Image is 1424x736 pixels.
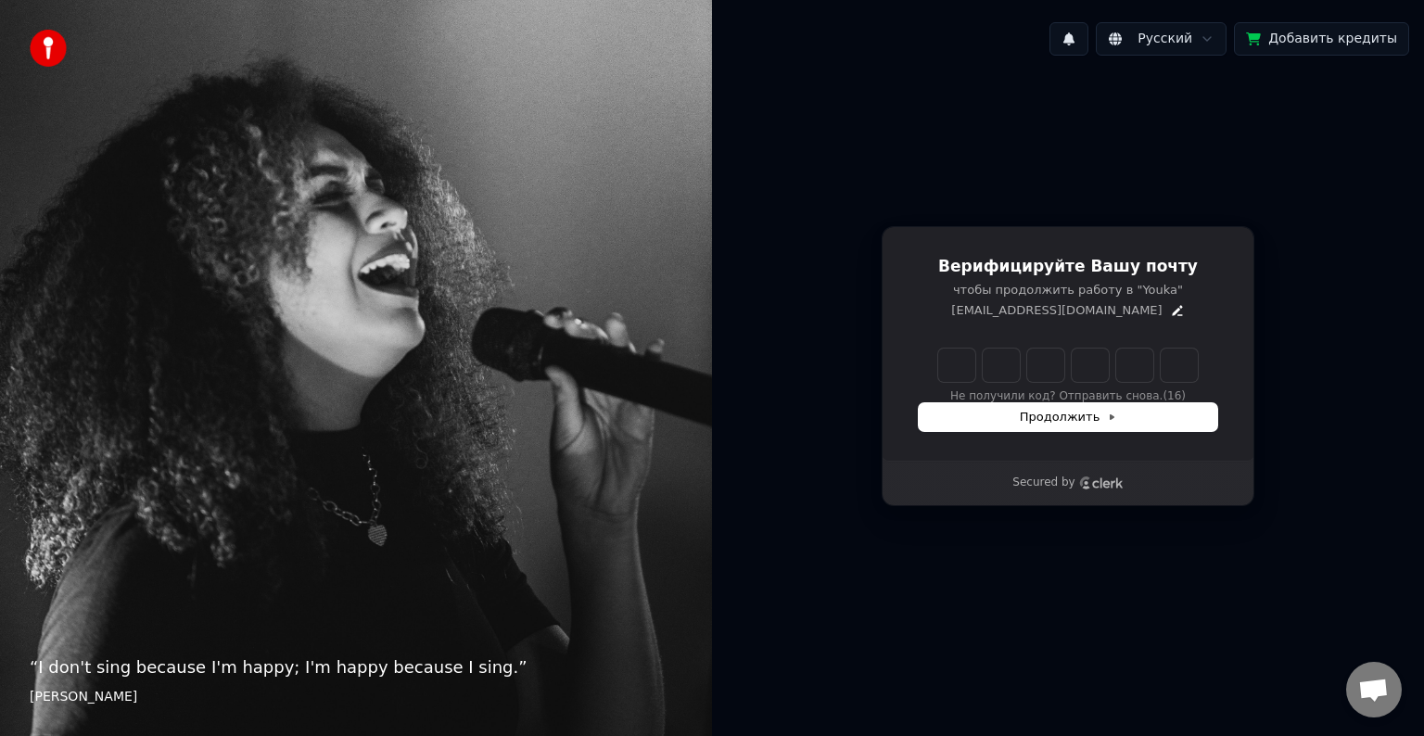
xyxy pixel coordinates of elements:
[938,349,1235,382] input: Enter verification code
[1346,662,1402,717] div: Открытый чат
[919,256,1217,278] h1: Верифицируйте Вашу почту
[1012,476,1074,490] p: Secured by
[30,654,682,680] p: “ I don't sing because I'm happy; I'm happy because I sing. ”
[1079,476,1124,489] a: Clerk logo
[1020,409,1117,425] span: Продолжить
[951,302,1162,319] p: [EMAIL_ADDRESS][DOMAIN_NAME]
[1170,303,1185,318] button: Edit
[1234,22,1409,56] button: Добавить кредиты
[30,688,682,706] footer: [PERSON_NAME]
[30,30,67,67] img: youka
[919,282,1217,298] p: чтобы продолжить работу в "Youka"
[919,403,1217,431] button: Продолжить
